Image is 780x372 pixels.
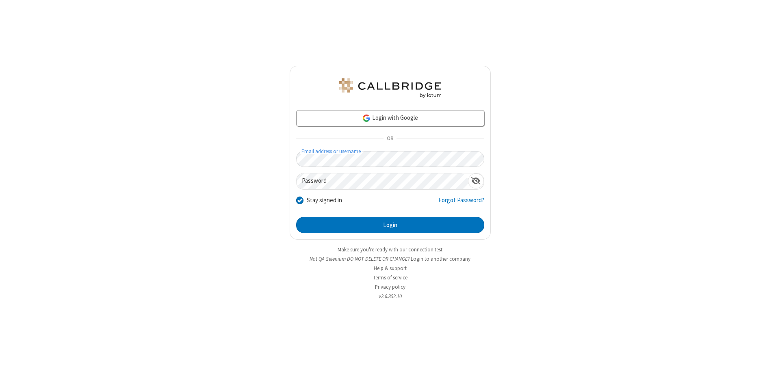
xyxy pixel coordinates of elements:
button: Login [296,217,484,233]
label: Stay signed in [307,196,342,205]
img: google-icon.png [362,114,371,123]
input: Email address or username [296,151,484,167]
li: v2.6.352.10 [290,292,491,300]
a: Login with Google [296,110,484,126]
li: Not QA Selenium DO NOT DELETE OR CHANGE? [290,255,491,263]
a: Forgot Password? [438,196,484,211]
input: Password [297,173,468,189]
a: Make sure you're ready with our connection test [338,246,442,253]
button: Login to another company [411,255,470,263]
span: OR [383,133,396,145]
a: Terms of service [373,274,407,281]
a: Privacy policy [375,283,405,290]
div: Show password [468,173,484,188]
a: Help & support [374,265,407,272]
img: QA Selenium DO NOT DELETE OR CHANGE [337,78,443,98]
